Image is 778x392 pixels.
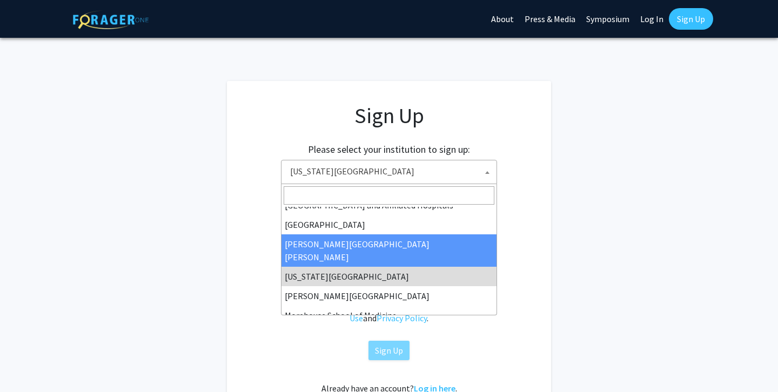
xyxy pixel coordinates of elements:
a: Sign Up [669,8,713,30]
a: Privacy Policy [377,313,427,323]
li: Morehouse School of Medicine [281,306,497,325]
li: [GEOGRAPHIC_DATA] [281,215,497,234]
iframe: Chat [8,343,46,384]
li: [PERSON_NAME][GEOGRAPHIC_DATA][PERSON_NAME] [281,234,497,267]
span: Kansas State University [281,160,497,184]
span: Kansas State University [286,160,497,183]
li: [PERSON_NAME][GEOGRAPHIC_DATA] [281,286,497,306]
input: Search [284,186,494,205]
button: Sign Up [368,341,410,360]
img: ForagerOne Logo [73,10,149,29]
li: [US_STATE][GEOGRAPHIC_DATA] [281,267,497,286]
a: Terms of Use [350,300,481,323]
h2: Please select your institution to sign up: [308,144,470,156]
h1: Sign Up [249,103,529,129]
